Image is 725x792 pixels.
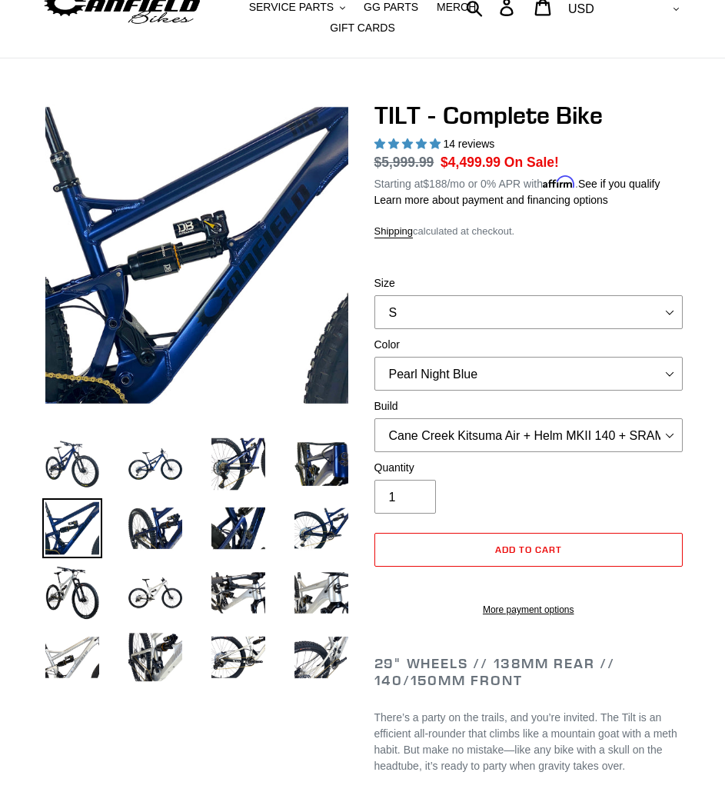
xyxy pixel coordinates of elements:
img: Load image into Gallery viewer, TILT - Complete Bike [208,563,268,623]
span: 5.00 stars [374,138,444,150]
button: Add to cart [374,533,683,567]
img: Load image into Gallery viewer, TILT - Complete Bike [291,434,351,494]
img: Load image into Gallery viewer, TILT - Complete Bike [125,563,185,623]
img: Load image into Gallery viewer, TILT - Complete Bike [291,498,351,558]
div: calculated at checkout. [374,224,683,239]
label: Color [374,337,683,353]
img: Load image into Gallery viewer, TILT - Complete Bike [125,434,185,494]
h2: 29" Wheels // 138mm Rear // 140/150mm Front [374,655,683,688]
img: Load image into Gallery viewer, TILT - Complete Bike [42,627,102,687]
span: GG PARTS [364,1,418,14]
img: Load image into Gallery viewer, TILT - Complete Bike [291,563,351,623]
label: Build [374,398,683,414]
span: 14 reviews [443,138,494,150]
img: Load image into Gallery viewer, TILT - Complete Bike [291,627,351,687]
a: Shipping [374,225,414,238]
a: More payment options [374,603,683,617]
span: MERCH [437,1,476,14]
p: Starting at /mo or 0% APR with . [374,172,660,192]
a: Learn more about payment and financing options [374,194,608,206]
span: GIFT CARDS [330,22,395,35]
span: Add to cart [495,544,562,555]
s: $5,999.99 [374,155,434,170]
img: Load image into Gallery viewer, TILT - Complete Bike [208,434,268,494]
img: Load image into Gallery viewer, TILT - Complete Bike [42,498,102,558]
span: $4,499.99 [441,155,501,170]
label: Size [374,275,683,291]
span: $188 [423,178,447,190]
h1: TILT - Complete Bike [374,101,683,130]
span: SERVICE PARTS [249,1,334,14]
a: GIFT CARDS [322,18,403,38]
img: Load image into Gallery viewer, TILT - Complete Bike [42,434,102,494]
span: On Sale! [504,152,559,172]
img: Load image into Gallery viewer, TILT - Complete Bike [208,627,268,687]
img: Load image into Gallery viewer, TILT - Complete Bike [125,627,185,687]
img: Load image into Gallery viewer, TILT - Complete Bike [42,563,102,623]
a: See if you qualify - Learn more about Affirm Financing (opens in modal) [578,178,660,190]
img: Load image into Gallery viewer, TILT - Complete Bike [208,498,268,558]
img: Load image into Gallery viewer, TILT - Complete Bike [125,498,185,558]
p: There’s a party on the trails, and you’re invited. The Tilt is an efficient all-rounder that clim... [374,710,683,774]
span: Affirm [543,175,575,188]
label: Quantity [374,460,683,476]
